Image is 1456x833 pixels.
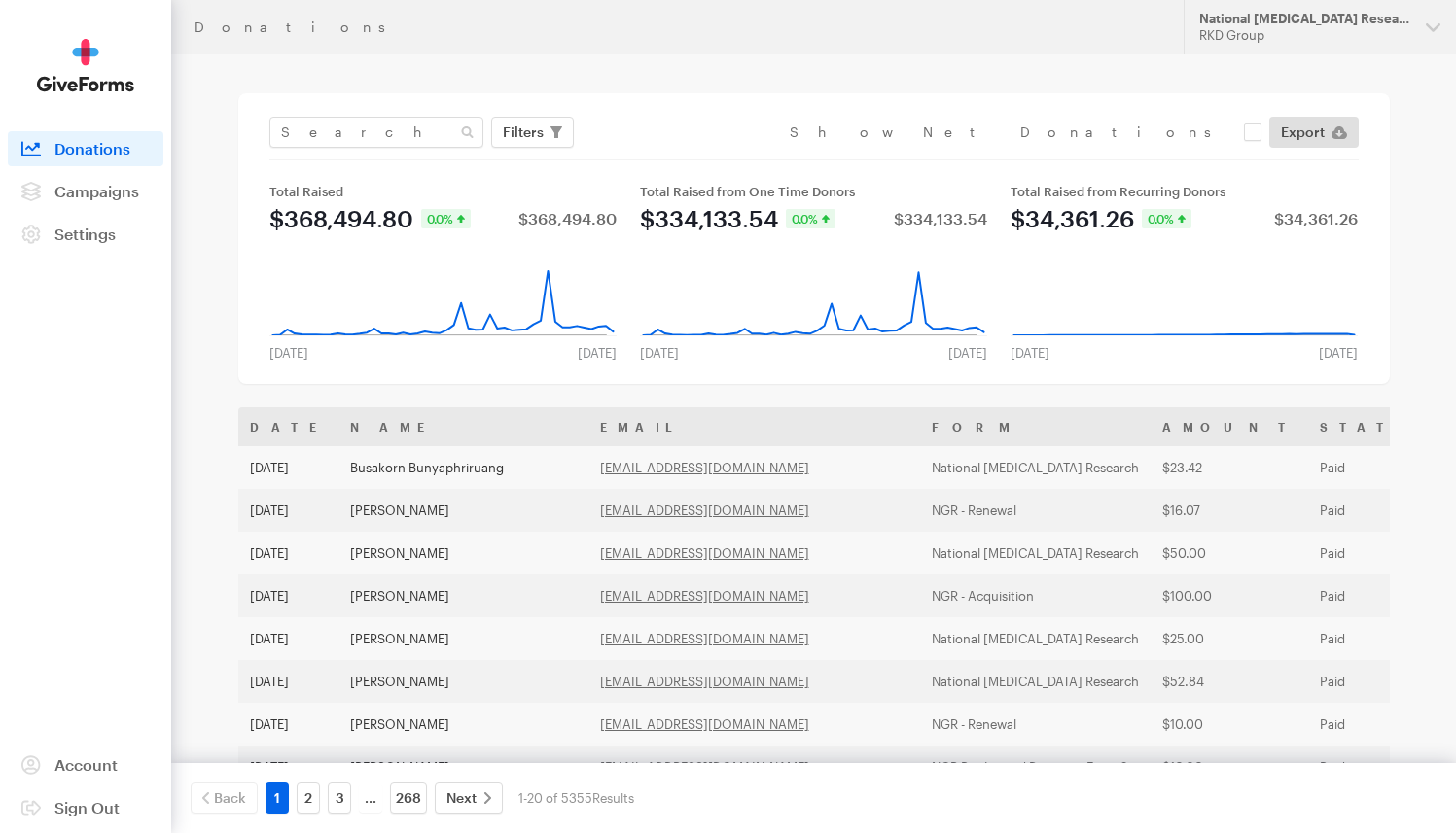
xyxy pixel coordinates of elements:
[600,545,809,561] a: [EMAIL_ADDRESS][DOMAIN_NAME]
[920,532,1151,574] td: National [MEDICAL_DATA] Research
[600,503,809,518] a: [EMAIL_ADDRESS][DOMAIN_NAME]
[1308,617,1451,660] td: Paid
[238,407,338,446] th: Date
[1199,11,1410,27] div: National [MEDICAL_DATA] Research
[1269,117,1359,148] a: Export
[640,184,987,199] div: Total Raised from One Time Donors
[269,184,617,199] div: Total Raised
[238,617,338,660] td: [DATE]
[920,746,1151,788] td: NGR Pre-Lapsed Donation Form 2
[600,460,809,475] a: [EMAIL_ADDRESS][DOMAIN_NAME]
[999,345,1061,361] div: [DATE]
[786,209,835,228] div: 0.0%
[600,588,809,604] a: [EMAIL_ADDRESS][DOMAIN_NAME]
[592,790,634,806] span: Results
[600,674,809,689] a: [EMAIL_ADDRESS][DOMAIN_NAME]
[269,207,413,230] div: $368,494.80
[338,489,588,532] td: [PERSON_NAME]
[297,782,320,814] a: 2
[258,345,320,361] div: [DATE]
[640,207,778,230] div: $334,133.54
[894,211,987,226] div: $334,133.54
[1308,489,1451,532] td: Paid
[1308,746,1451,788] td: Paid
[338,446,588,489] td: Busakorn Bunyaphriruang
[1151,532,1308,574] td: $50.00
[491,117,574,148] button: Filters
[1308,574,1451,617] td: Paid
[238,660,338,703] td: [DATE]
[1151,746,1308,788] td: $10.00
[338,407,588,446] th: Name
[920,407,1151,446] th: Form
[1274,211,1358,226] div: $34,361.26
[421,209,471,228] div: 0.0%
[37,39,134,92] img: GiveForms
[338,574,588,617] td: [PERSON_NAME]
[1011,184,1358,199] div: Total Raised from Recurring Donors
[518,211,617,226] div: $368,494.80
[238,489,338,532] td: [DATE]
[920,446,1151,489] td: National [MEDICAL_DATA] Research
[600,759,809,775] a: [EMAIL_ADDRESS][DOMAIN_NAME]
[338,703,588,746] td: [PERSON_NAME]
[238,703,338,746] td: [DATE]
[1308,703,1451,746] td: Paid
[1142,209,1191,228] div: 0.0%
[628,345,691,361] div: [DATE]
[920,660,1151,703] td: National [MEDICAL_DATA] Research
[1308,407,1451,446] th: Status
[8,790,163,825] a: Sign Out
[518,782,634,814] div: 1-20 of 5355
[1308,446,1451,489] td: Paid
[435,782,503,814] a: Next
[390,782,427,814] a: 268
[54,182,139,200] span: Campaigns
[1151,574,1308,617] td: $100.00
[920,703,1151,746] td: NGR - Renewal
[1151,660,1308,703] td: $52.84
[588,407,920,446] th: Email
[1011,207,1134,230] div: $34,361.26
[920,574,1151,617] td: NGR - Acquisition
[238,746,338,788] td: [DATE]
[328,782,351,814] a: 3
[54,755,118,774] span: Account
[1151,489,1308,532] td: $16.07
[920,489,1151,532] td: NGR - Renewal
[8,217,163,252] a: Settings
[338,660,588,703] td: [PERSON_NAME]
[600,631,809,646] a: [EMAIL_ADDRESS][DOMAIN_NAME]
[1151,407,1308,446] th: Amount
[8,131,163,166] a: Donations
[1308,660,1451,703] td: Paid
[238,446,338,489] td: [DATE]
[238,574,338,617] td: [DATE]
[503,121,544,144] span: Filters
[238,532,338,574] td: [DATE]
[1199,27,1410,44] div: RKD Group
[338,532,588,574] td: [PERSON_NAME]
[8,747,163,782] a: Account
[1308,532,1451,574] td: Paid
[937,345,999,361] div: [DATE]
[1151,617,1308,660] td: $25.00
[446,786,477,810] span: Next
[1151,703,1308,746] td: $10.00
[54,225,116,243] span: Settings
[338,746,588,788] td: [PERSON_NAME]
[54,139,130,157] span: Donations
[600,716,809,732] a: [EMAIL_ADDRESS][DOMAIN_NAME]
[8,174,163,209] a: Campaigns
[566,345,628,361] div: [DATE]
[54,798,120,816] span: Sign Out
[920,617,1151,660] td: National [MEDICAL_DATA] Research
[269,117,483,148] input: Search Name & Email
[1151,446,1308,489] td: $23.42
[1281,121,1325,144] span: Export
[1307,345,1369,361] div: [DATE]
[338,617,588,660] td: [PERSON_NAME]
